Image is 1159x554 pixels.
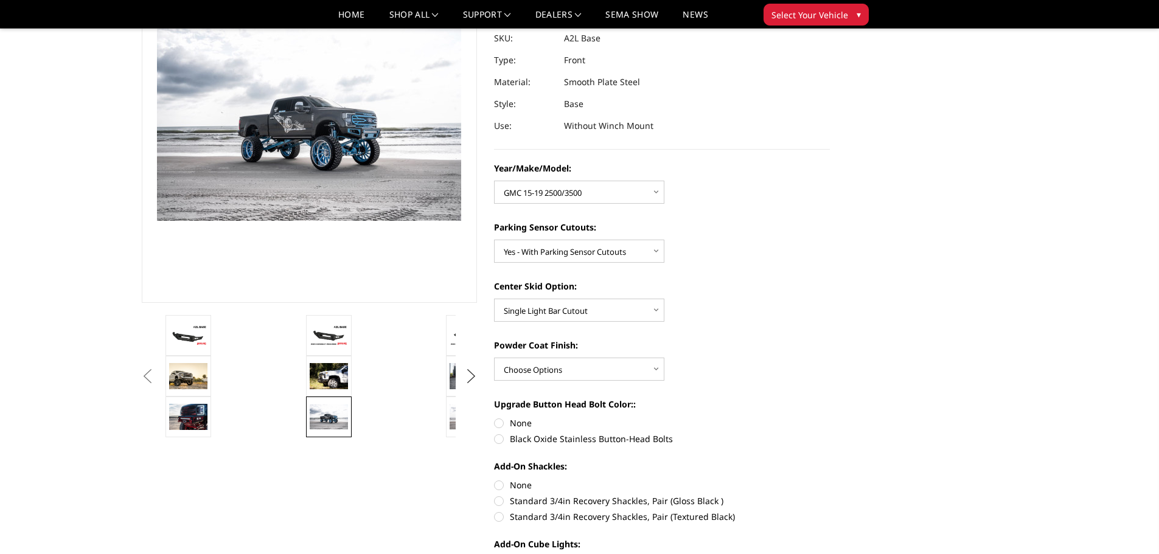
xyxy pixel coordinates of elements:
img: A2L Series - Base Front Bumper (Non Winch) [450,325,488,346]
label: Standard 3/4in Recovery Shackles, Pair (Textured Black) [494,510,830,523]
dt: SKU: [494,27,555,49]
img: A2L Series - Base Front Bumper (Non Winch) [310,404,348,429]
dd: Front [564,49,585,71]
button: Next [462,367,480,386]
dt: Use: [494,115,555,137]
label: Parking Sensor Cutouts: [494,221,830,234]
label: Year/Make/Model: [494,162,830,175]
dd: Without Winch Mount [564,115,653,137]
label: Powder Coat Finish: [494,339,830,351]
img: A2L Series - Base Front Bumper (Non Winch) [169,404,207,429]
a: Dealers [535,10,582,28]
dt: Style: [494,93,555,115]
label: Add-On Cube Lights: [494,538,830,550]
label: Standard 3/4in Recovery Shackles, Pair (Gloss Black ) [494,494,830,507]
a: shop all [389,10,439,28]
button: Select Your Vehicle [764,4,869,26]
dd: Base [564,93,583,115]
a: SEMA Show [605,10,658,28]
label: None [494,417,830,429]
span: Select Your Vehicle [771,9,848,21]
img: 2020 Chevrolet HD - Compatible with block heater connection [310,363,348,389]
a: Home [338,10,364,28]
dd: A2L Base [564,27,600,49]
img: 2019 GMC 1500 [169,363,207,389]
img: A2L Series - Base Front Bumper (Non Winch) [450,404,488,430]
label: Center Skid Option: [494,280,830,293]
a: News [683,10,708,28]
label: Upgrade Button Head Bolt Color:: [494,398,830,410]
img: 2020 RAM HD - Available in single light bar configuration only [450,363,488,389]
span: ▾ [857,8,861,21]
dd: Smooth Plate Steel [564,71,640,93]
img: A2L Series - Base Front Bumper (Non Winch) [310,325,348,346]
a: Support [463,10,511,28]
dt: Material: [494,71,555,93]
label: Black Oxide Stainless Button-Head Bolts [494,432,830,445]
dt: Type: [494,49,555,71]
label: Add-On Shackles: [494,460,830,473]
label: None [494,479,830,491]
button: Previous [139,367,157,386]
img: A2L Series - Base Front Bumper (Non Winch) [169,325,207,346]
